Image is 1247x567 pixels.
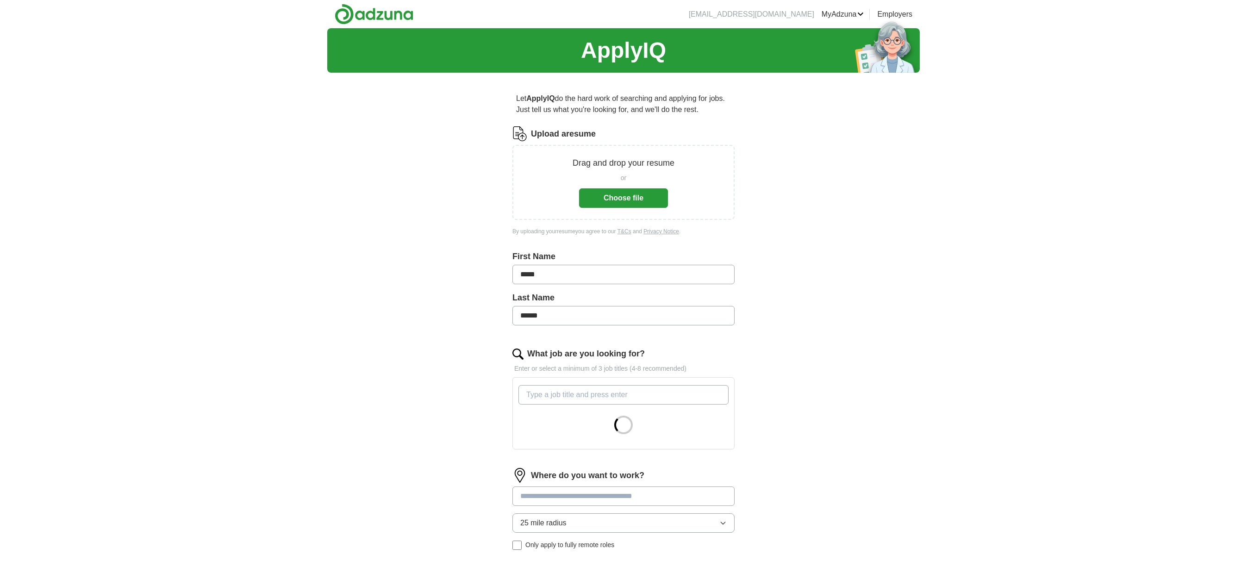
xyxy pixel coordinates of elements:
p: Drag and drop your resume [573,157,674,169]
a: Employers [877,9,912,20]
label: What job are you looking for? [527,348,645,360]
button: Choose file [579,188,668,208]
a: MyAdzuna [822,9,864,20]
li: [EMAIL_ADDRESS][DOMAIN_NAME] [689,9,814,20]
p: Enter or select a minimum of 3 job titles (4-8 recommended) [512,364,735,374]
input: Type a job title and press enter [518,385,729,405]
span: or [621,173,626,183]
span: Only apply to fully remote roles [525,540,614,550]
strong: ApplyIQ [526,94,555,102]
button: 25 mile radius [512,513,735,533]
label: First Name [512,250,735,263]
a: T&Cs [617,228,631,235]
img: CV Icon [512,126,527,141]
span: 25 mile radius [520,517,567,529]
a: Privacy Notice [643,228,679,235]
label: Upload a resume [531,128,596,140]
p: Let do the hard work of searching and applying for jobs. Just tell us what you're looking for, an... [512,89,735,119]
h1: ApplyIQ [581,34,666,67]
img: search.png [512,349,524,360]
label: Last Name [512,292,735,304]
img: Adzuna logo [335,4,413,25]
label: Where do you want to work? [531,469,644,482]
img: location.png [512,468,527,483]
div: By uploading your resume you agree to our and . [512,227,735,236]
input: Only apply to fully remote roles [512,541,522,550]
